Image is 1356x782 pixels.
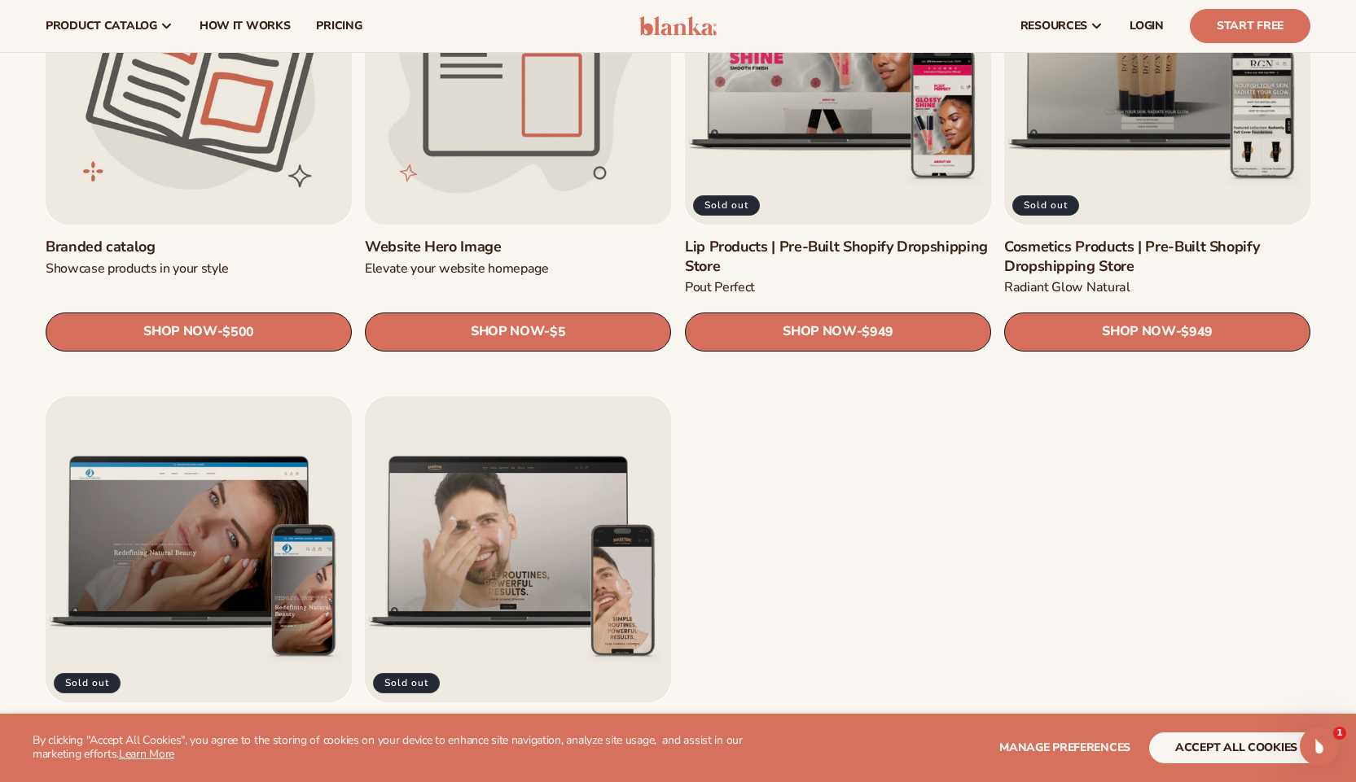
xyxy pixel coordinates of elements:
span: resources [1020,20,1087,33]
span: 1 [1333,727,1346,740]
a: Lip Products | Pre-Built Shopify Dropshipping Store [685,238,991,276]
img: logo [639,16,717,36]
span: $949 [862,324,893,339]
span: Manage preferences [999,740,1130,755]
span: SHOP NOW [143,324,217,339]
a: SHOP NOW- $500 [46,312,352,351]
a: SHOP NOW- $949 [685,312,991,351]
a: Website Hero Image [365,238,671,256]
a: SHOP NOW- $949 [1004,312,1310,351]
a: Learn More [119,746,174,762]
span: $5 [550,324,565,339]
span: pricing [316,20,362,33]
span: $500 [222,324,254,339]
a: SHOP NOW- $5 [365,312,671,351]
span: SHOP NOW [1102,324,1175,339]
iframe: Intercom live chat [1300,727,1339,766]
a: Start Free [1190,9,1310,43]
span: product catalog [46,20,157,33]
a: Cosmetics Products | Pre-Built Shopify Dropshipping Store [1004,238,1310,276]
p: By clicking "Accept All Cookies", you agree to the storing of cookies on your device to enhance s... [33,734,787,762]
span: SHOP NOW [471,324,544,339]
span: How It Works [200,20,291,33]
button: Manage preferences [999,732,1130,763]
span: LOGIN [1130,20,1164,33]
span: SHOP NOW [783,324,856,339]
span: $949 [1181,324,1213,339]
button: accept all cookies [1149,732,1323,763]
a: Branded catalog [46,238,352,256]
